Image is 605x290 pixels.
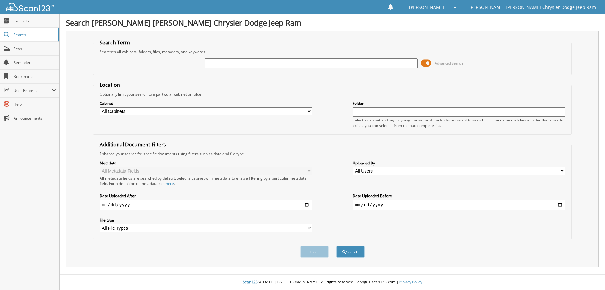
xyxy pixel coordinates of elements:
[409,5,444,9] span: [PERSON_NAME]
[353,117,565,128] div: Select a cabinet and begin typing the name of the folder you want to search in. If the name match...
[14,88,52,93] span: User Reports
[166,181,174,186] a: here
[399,279,422,285] a: Privacy Policy
[14,32,55,38] span: Search
[353,200,565,210] input: end
[60,275,605,290] div: © [DATE]-[DATE] [DOMAIN_NAME]. All rights reserved | appg01-scan123-com |
[573,260,605,290] iframe: Chat Widget
[96,39,133,46] legend: Search Term
[435,61,463,66] span: Advanced Search
[469,5,596,9] span: [PERSON_NAME] [PERSON_NAME] Chrysler Dodge Jeep Ram
[353,160,565,166] label: Uploaded By
[100,160,312,166] label: Metadata
[96,151,568,157] div: Enhance your search for specific documents using filters such as date and file type.
[96,49,568,55] div: Searches all cabinets, folders, files, metadata, and keywords
[6,3,54,11] img: scan123-logo-white.svg
[100,101,312,106] label: Cabinet
[96,92,568,97] div: Optionally limit your search to a particular cabinet or folder
[96,141,169,148] legend: Additional Document Filters
[14,60,56,65] span: Reminders
[66,17,599,28] h1: Search [PERSON_NAME] [PERSON_NAME] Chrysler Dodge Jeep Ram
[14,102,56,107] span: Help
[300,246,329,258] button: Clear
[100,193,312,198] label: Date Uploaded After
[14,74,56,79] span: Bookmarks
[14,115,56,121] span: Announcements
[14,18,56,24] span: Cabinets
[336,246,365,258] button: Search
[243,279,258,285] span: Scan123
[100,217,312,223] label: File type
[353,101,565,106] label: Folder
[100,175,312,186] div: All metadata fields are searched by default. Select a cabinet with metadata to enable filtering b...
[100,200,312,210] input: start
[353,193,565,198] label: Date Uploaded Before
[96,81,123,88] legend: Location
[14,46,56,51] span: Scan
